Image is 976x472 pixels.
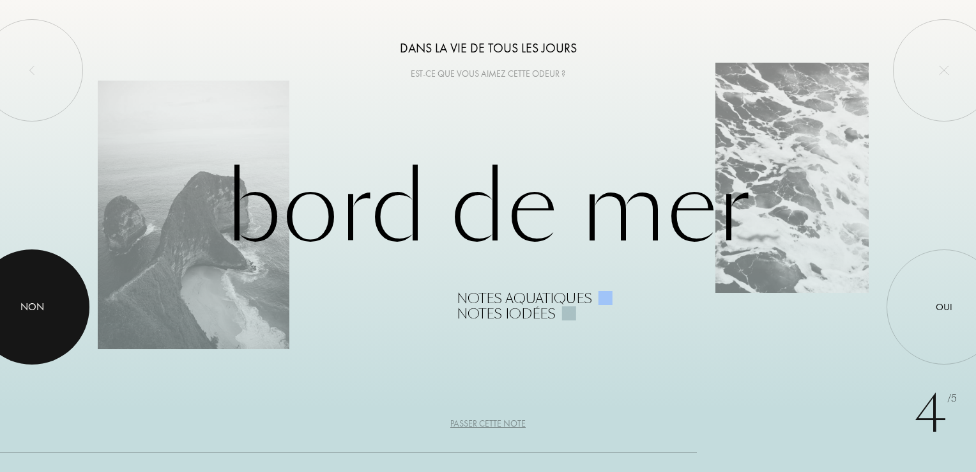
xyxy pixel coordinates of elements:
[27,65,37,75] img: left_onboard.svg
[939,65,949,75] img: quit_onboard.svg
[450,417,526,430] div: Passer cette note
[457,306,556,322] div: Notes iodées
[947,391,957,406] span: /5
[20,299,44,315] div: Non
[98,150,878,322] div: Bord de Mer
[914,376,957,453] div: 4
[457,291,592,306] div: Notes aquatiques
[936,299,952,314] div: Oui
